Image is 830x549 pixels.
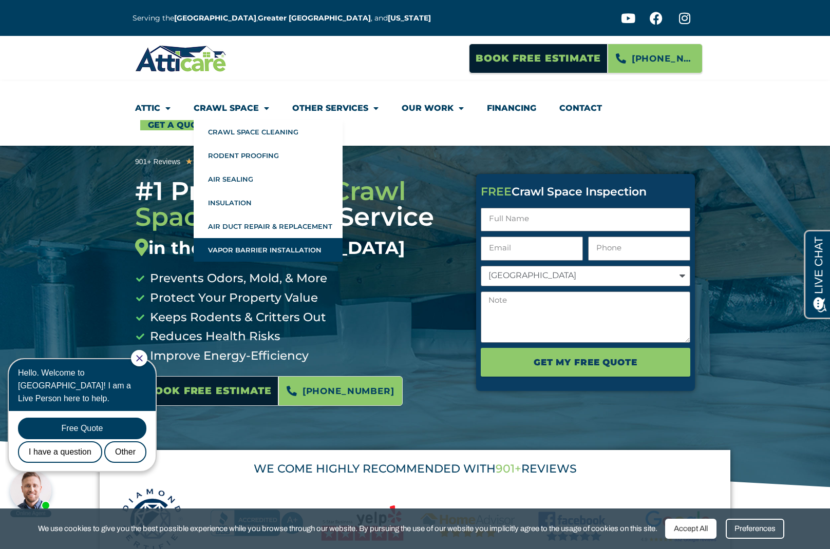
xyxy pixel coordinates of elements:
[303,382,394,400] span: [PHONE_NUMBER]
[135,238,461,259] div: in the [GEOGRAPHIC_DATA]
[194,191,343,214] a: Insulation
[487,96,536,120] a: Financing
[402,96,464,120] a: Our Work
[292,96,379,120] a: Other Services
[174,13,256,23] a: [GEOGRAPHIC_DATA]
[185,155,221,168] div: 5/5
[193,155,200,168] i: ★
[135,96,171,120] a: Attic
[278,376,403,406] a: [PHONE_NUMBER]
[476,49,601,68] span: Book Free Estimate
[481,237,583,261] input: Email
[481,348,690,377] button: Get My FREE Quote
[140,376,278,406] a: Book Free Estimate
[113,463,717,475] div: WE COME HIGHLY RECOMMENDED WITH REVIEWS
[194,120,343,144] a: Crawl Space Cleaning
[194,167,343,191] a: Air Sealing
[135,179,461,259] h3: #1 Professional Service
[481,186,690,198] div: Crawl Space Inspection
[146,381,272,401] span: Book Free Estimate
[534,354,637,371] span: Get My FREE Quote
[133,12,439,24] p: Serving the , , and
[135,175,406,232] span: Crawl Space Cleaning
[140,120,216,130] a: Get A Quote
[147,346,309,366] span: Improve Energy-Efficiency
[481,208,690,232] input: Full Name
[194,214,343,238] a: Air Duct Repair & Replacement
[194,238,343,262] a: Vapor Barrier Installation
[147,308,326,327] span: Keeps Rodents & Critters Out
[481,185,512,199] span: FREE
[25,8,83,21] span: Opens a chat window
[469,44,608,73] a: Book Free Estimate
[194,96,269,120] a: Crawl Space
[588,237,690,261] input: Only numbers and phone characters (#, -, *, etc) are accepted.
[194,120,343,262] ul: Crawl Space
[147,288,318,308] span: Protect Your Property Value
[147,269,327,288] span: Prevents Odors, Mold, & More
[665,519,716,539] div: Accept All
[135,96,695,130] nav: Menu
[135,156,180,168] div: 901+ Reviews
[147,327,280,346] span: Reduces Health Risks
[5,349,169,518] iframe: Chat Invitation
[185,155,193,168] i: ★
[559,96,602,120] a: Contact
[38,522,657,535] span: We use cookies to give you the best possible experience while you browse through our website. By ...
[726,519,784,539] div: Preferences
[194,144,343,167] a: Rodent Proofing
[608,44,703,73] a: [PHONE_NUMBER]
[496,462,521,476] span: 901+
[388,13,431,23] a: [US_STATE]
[632,50,694,67] span: [PHONE_NUMBER]
[258,13,371,23] a: Greater [GEOGRAPHIC_DATA]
